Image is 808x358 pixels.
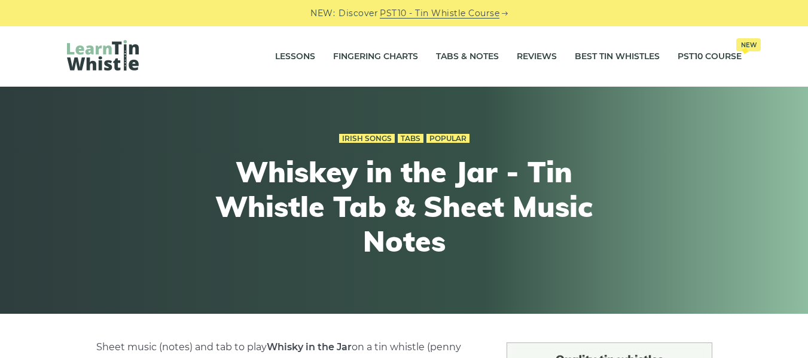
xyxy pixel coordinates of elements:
a: Best Tin Whistles [575,42,660,72]
a: Reviews [517,42,557,72]
a: Irish Songs [339,134,395,143]
img: LearnTinWhistle.com [67,40,139,71]
a: Tabs [398,134,423,143]
a: PST10 CourseNew [678,42,742,72]
a: Tabs & Notes [436,42,499,72]
h1: Whiskey in the Jar - Tin Whistle Tab & Sheet Music Notes [184,155,624,258]
span: New [736,38,761,51]
a: Fingering Charts [333,42,418,72]
a: Lessons [275,42,315,72]
a: Popular [426,134,469,143]
strong: Whisky in the Jar [267,341,352,353]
